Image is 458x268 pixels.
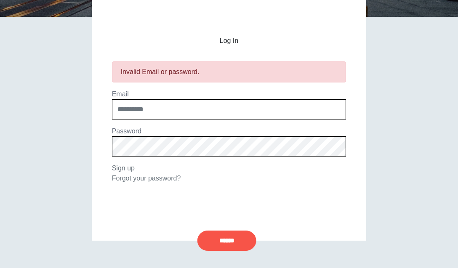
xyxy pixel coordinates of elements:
[112,175,181,182] a: Forgot your password?
[112,127,141,135] label: Password
[112,165,135,172] a: Sign up
[112,90,129,98] label: Email
[121,67,338,77] div: Invalid Email or password.
[112,37,346,45] h2: Log In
